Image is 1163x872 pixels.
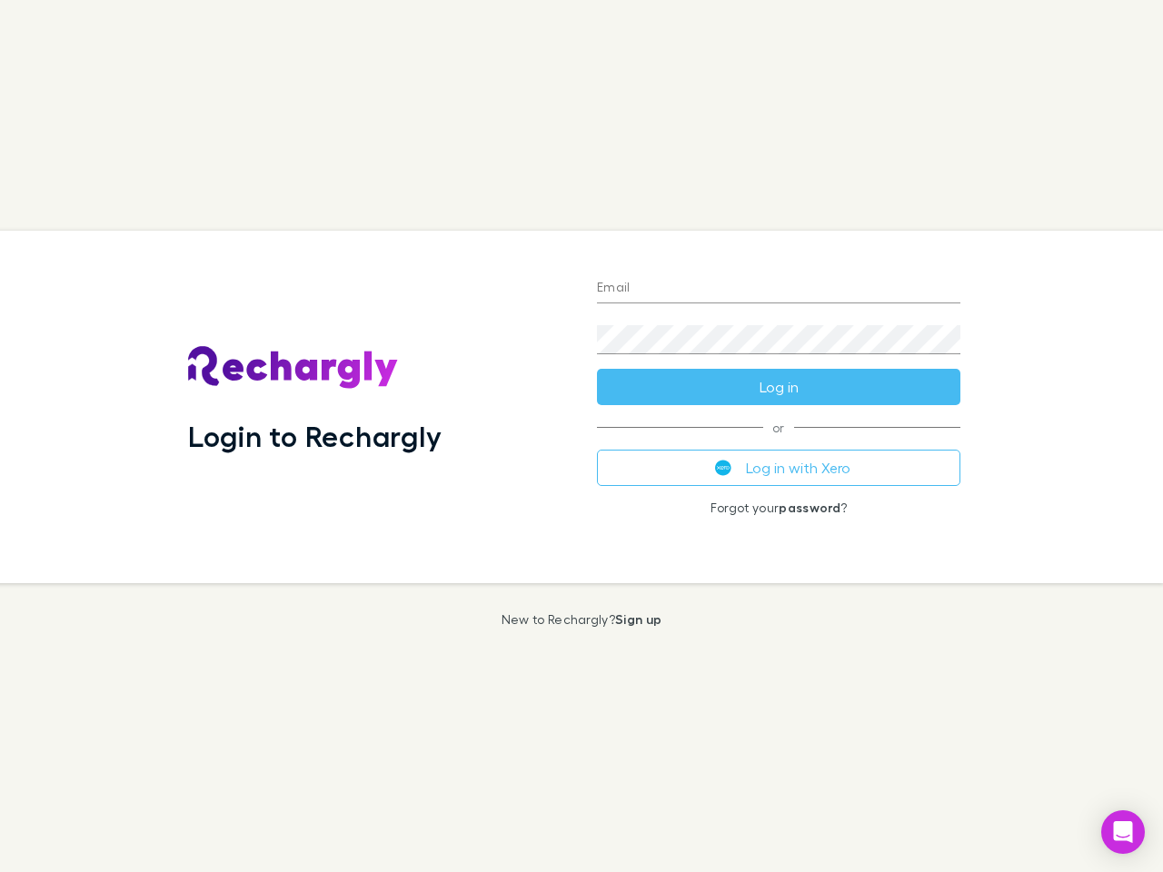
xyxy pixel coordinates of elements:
div: Open Intercom Messenger [1101,810,1145,854]
span: or [597,427,960,428]
h1: Login to Rechargly [188,419,442,453]
p: New to Rechargly? [502,612,662,627]
p: Forgot your ? [597,500,960,515]
a: password [779,500,840,515]
button: Log in with Xero [597,450,960,486]
img: Rechargly's Logo [188,346,399,390]
img: Xero's logo [715,460,731,476]
a: Sign up [615,611,661,627]
button: Log in [597,369,960,405]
